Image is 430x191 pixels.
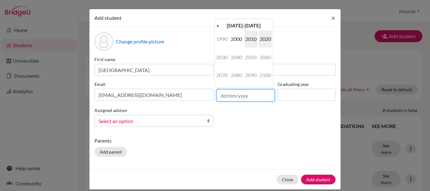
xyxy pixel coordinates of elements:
span: 2010 [244,31,257,48]
label: Graduating year [278,81,336,87]
input: dd/mm/yyyy [217,89,274,101]
span: 2000 [230,31,243,48]
button: Close [277,175,298,184]
span: 2100 [259,67,272,84]
span: 2060 [259,49,272,66]
button: Add student [301,175,336,184]
th: [DATE]-[DATE] [221,21,267,30]
p: Parents [94,137,336,144]
span: 2030 [215,49,229,66]
span: × [331,13,336,22]
span: 2020 [259,31,272,48]
span: 2090 [244,67,257,84]
label: Assigned advisor [94,107,127,114]
label: Email [94,81,213,87]
span: Select an option [99,117,201,125]
span: 2040 [230,49,243,66]
span: 2070 [215,67,229,84]
span: Add student [94,15,122,21]
label: Surname [217,56,336,63]
span: 1990 [215,31,229,48]
button: Add parent [94,147,127,157]
div: Profile picture [94,32,113,51]
span: 2050 [244,49,257,66]
label: First name [94,56,213,63]
span: 2080 [230,67,243,84]
th: « [215,21,221,30]
button: Close [326,9,341,27]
